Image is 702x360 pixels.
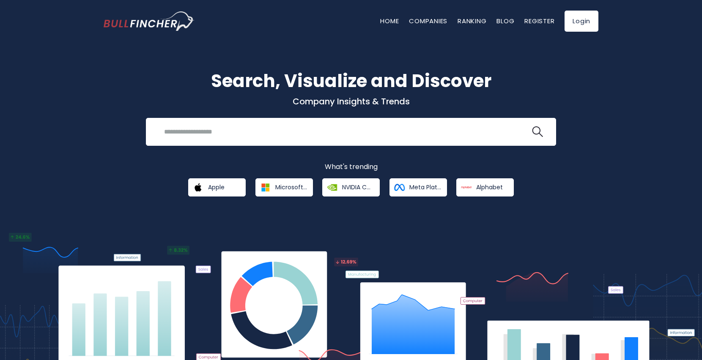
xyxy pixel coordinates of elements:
[476,183,503,191] span: Alphabet
[188,178,246,196] a: Apple
[496,16,514,25] a: Blog
[104,11,195,31] a: Go to homepage
[255,178,313,196] a: Microsoft Corporation
[380,16,399,25] a: Home
[104,96,598,107] p: Company Insights & Trends
[104,163,598,172] p: What's trending
[104,11,195,31] img: bullfincher logo
[104,68,598,94] h1: Search, Visualize and Discover
[409,16,447,25] a: Companies
[409,183,441,191] span: Meta Platforms
[565,11,598,32] a: Login
[208,183,225,191] span: Apple
[342,183,374,191] span: NVIDIA Corporation
[322,178,380,196] a: NVIDIA Corporation
[458,16,486,25] a: Ranking
[275,183,307,191] span: Microsoft Corporation
[524,16,554,25] a: Register
[532,126,543,137] img: search icon
[456,178,514,196] a: Alphabet
[389,178,447,196] a: Meta Platforms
